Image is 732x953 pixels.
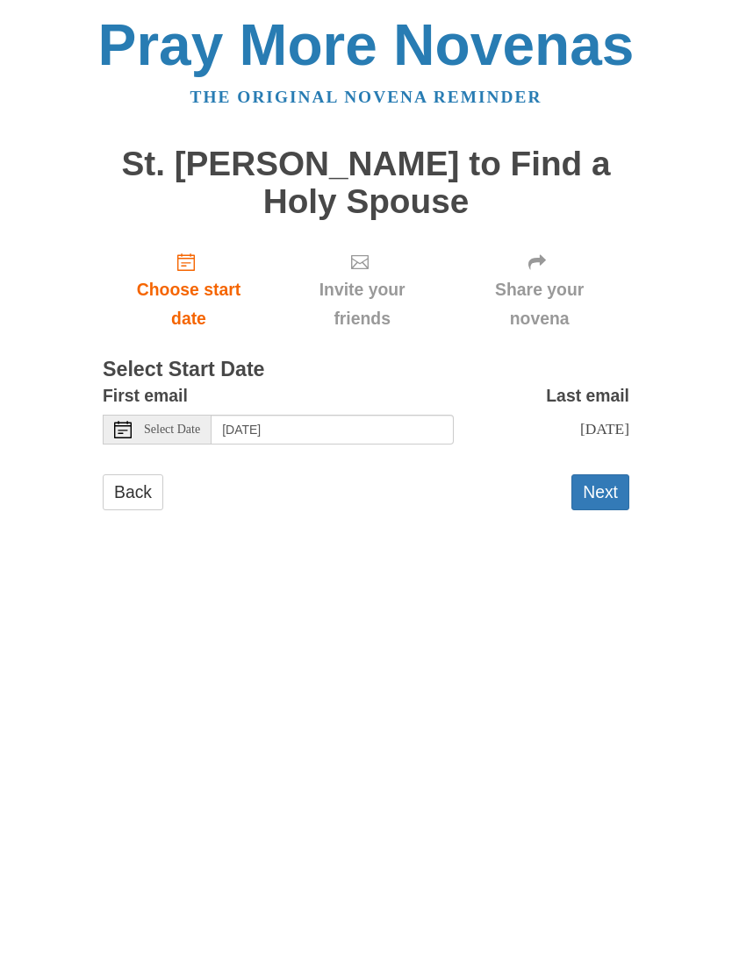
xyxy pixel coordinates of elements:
[103,474,163,510] a: Back
[103,146,629,220] h1: St. [PERSON_NAME] to Find a Holy Spouse
[144,423,200,436] span: Select Date
[120,275,257,333] span: Choose start date
[546,381,629,410] label: Last email
[98,12,635,77] a: Pray More Novenas
[571,474,629,510] button: Next
[103,238,275,342] a: Choose start date
[103,359,629,381] h3: Select Start Date
[580,420,629,437] span: [DATE]
[275,238,449,342] div: Click "Next" to confirm your start date first.
[292,275,432,333] span: Invite your friends
[449,238,629,342] div: Click "Next" to confirm your start date first.
[103,381,188,410] label: First email
[467,275,612,333] span: Share your novena
[190,88,542,106] a: The original novena reminder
